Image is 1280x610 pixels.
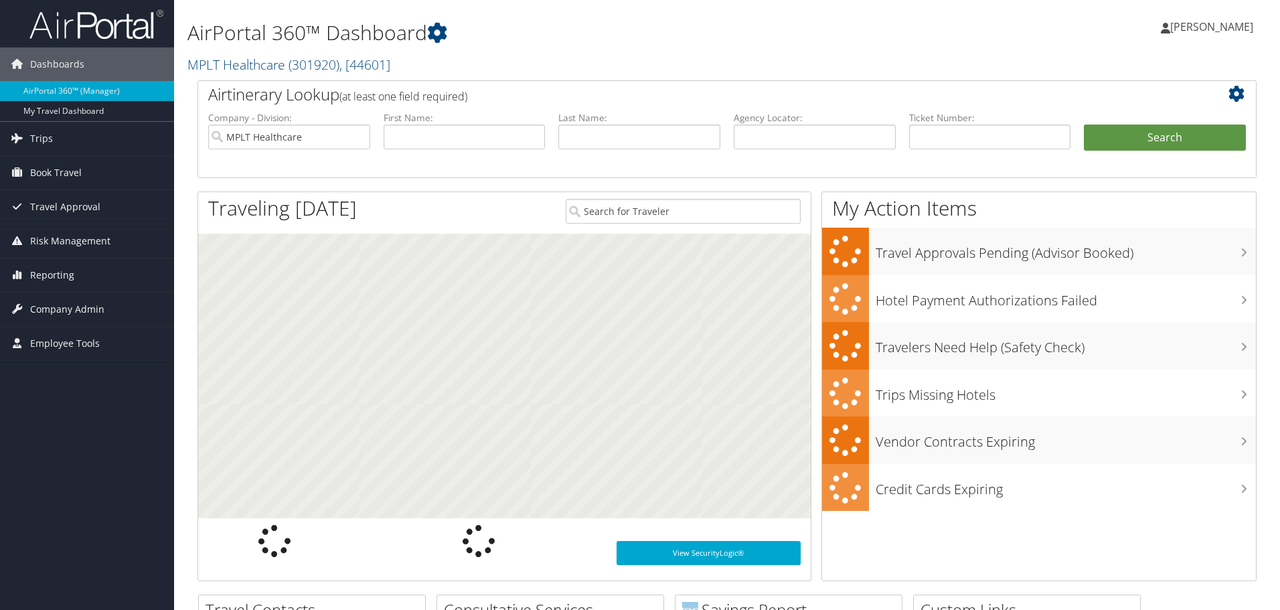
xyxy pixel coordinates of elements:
button: Search [1084,125,1246,151]
h1: Traveling [DATE] [208,194,357,222]
a: Credit Cards Expiring [822,464,1256,512]
a: Hotel Payment Authorizations Failed [822,275,1256,323]
span: Travel Approval [30,190,100,224]
h1: My Action Items [822,194,1256,222]
label: Ticket Number: [909,111,1071,125]
span: Reporting [30,258,74,292]
span: [PERSON_NAME] [1170,19,1253,34]
label: First Name: [384,111,546,125]
span: Employee Tools [30,327,100,360]
h3: Vendor Contracts Expiring [876,426,1256,451]
h3: Travelers Need Help (Safety Check) [876,331,1256,357]
a: Trips Missing Hotels [822,370,1256,417]
span: Company Admin [30,293,104,326]
label: Last Name: [558,111,720,125]
h2: Airtinerary Lookup [208,83,1157,106]
a: Travelers Need Help (Safety Check) [822,322,1256,370]
label: Company - Division: [208,111,370,125]
a: [PERSON_NAME] [1161,7,1267,47]
span: Dashboards [30,48,84,81]
a: MPLT Healthcare [187,56,390,74]
h3: Travel Approvals Pending (Advisor Booked) [876,237,1256,262]
h3: Credit Cards Expiring [876,473,1256,499]
a: Vendor Contracts Expiring [822,416,1256,464]
span: Trips [30,122,53,155]
input: Search for Traveler [566,199,801,224]
a: View SecurityLogic® [617,541,801,565]
a: Travel Approvals Pending (Advisor Booked) [822,228,1256,275]
span: , [ 44601 ] [339,56,390,74]
span: Book Travel [30,156,82,189]
span: Risk Management [30,224,110,258]
label: Agency Locator: [734,111,896,125]
h1: AirPortal 360™ Dashboard [187,19,907,47]
span: ( 301920 ) [289,56,339,74]
img: airportal-logo.png [29,9,163,40]
h3: Trips Missing Hotels [876,379,1256,404]
h3: Hotel Payment Authorizations Failed [876,285,1256,310]
span: (at least one field required) [339,89,467,104]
